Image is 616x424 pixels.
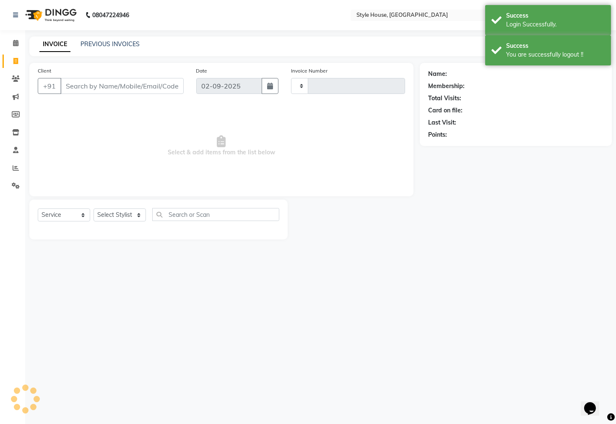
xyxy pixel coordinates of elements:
div: Success [506,42,605,50]
div: Total Visits: [428,94,461,103]
label: Date [196,67,208,75]
div: Last Visit: [428,118,456,127]
div: Card on file: [428,106,463,115]
span: Select & add items from the list below [38,104,405,188]
div: Membership: [428,82,465,91]
div: You are successfully logout !! [506,50,605,59]
input: Search by Name/Mobile/Email/Code [60,78,184,94]
input: Search or Scan [152,208,279,221]
b: 08047224946 [92,3,129,27]
a: PREVIOUS INVOICES [81,40,140,48]
iframe: chat widget [581,390,608,416]
a: INVOICE [39,37,70,52]
div: Success [506,11,605,20]
button: +91 [38,78,61,94]
label: Invoice Number [291,67,327,75]
div: Points: [428,130,447,139]
img: logo [21,3,79,27]
div: Name: [428,70,447,78]
div: Login Successfully. [506,20,605,29]
label: Client [38,67,51,75]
